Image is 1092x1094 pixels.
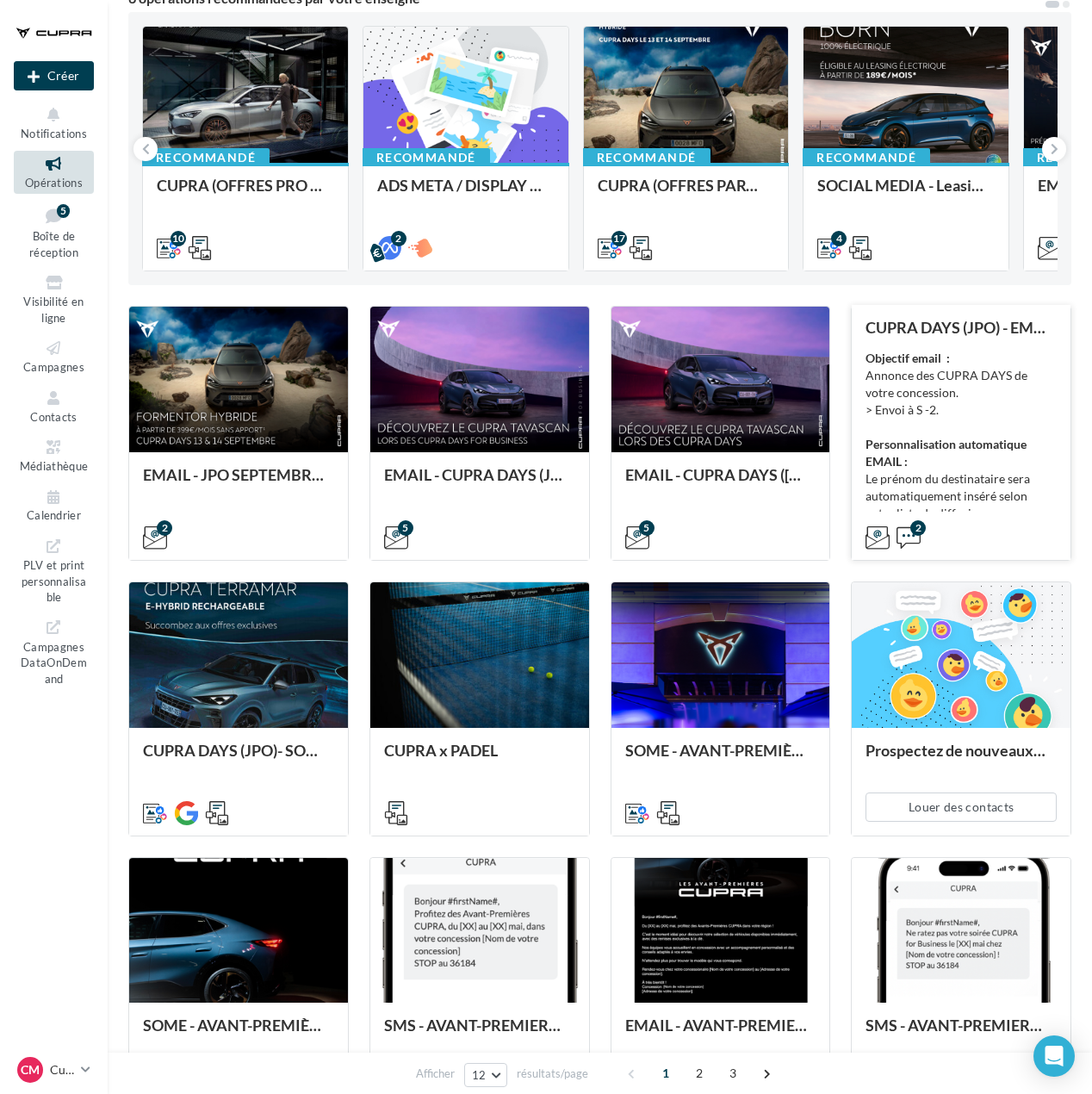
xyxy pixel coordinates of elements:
div: 5 [57,204,70,218]
div: Recommandé [363,148,490,167]
div: 5 [639,520,655,536]
div: EMAIL - CUPRA DAYS (JPO) Fleet Générique [384,466,575,500]
div: Recommandé [142,148,270,167]
span: 3 [719,1060,747,1087]
div: CUPRA (OFFRES PRO / SEPT) - SOCIAL MEDIA [157,177,334,211]
a: Campagnes [14,335,94,377]
p: Cupra Montargis [50,1061,74,1078]
span: 2 [686,1060,713,1087]
a: PLV et print personnalisable [14,533,94,608]
div: 4 [831,231,847,246]
button: Louer des contacts [866,793,1057,822]
a: Contacts [14,385,94,427]
div: CUPRA DAYS (JPO) - EMAIL + SMS [866,319,1057,336]
span: 12 [472,1068,487,1082]
strong: Objectif email : [866,351,950,365]
button: Notifications [14,102,94,144]
div: 10 [171,231,186,246]
button: Créer [14,61,94,90]
a: Opérations [14,151,94,193]
div: 5 [398,520,413,536]
a: Boîte de réception5 [14,201,94,264]
div: 2 [391,231,406,246]
span: Contacts [30,410,78,424]
a: CM Cupra Montargis [14,1054,94,1086]
span: CM [21,1061,40,1078]
div: EMAIL - JPO SEPTEMBRE 2025 [143,466,334,500]
span: Calendrier [27,509,81,523]
span: Boîte de réception [29,229,78,259]
div: SOCIAL MEDIA - Leasing social électrique - CUPRA Born [817,177,995,211]
div: ADS META / DISPLAY CUPRA DAYS Septembre 2025 [377,177,555,211]
div: Annonce des CUPRA DAYS de votre concession. > Envoi à S -2. Le prénom du destinataire sera automa... [866,350,1057,522]
div: Open Intercom Messenger [1033,1035,1075,1077]
span: Opérations [25,176,83,190]
span: 1 [652,1060,679,1087]
div: Prospectez de nouveaux contacts [866,742,1057,776]
span: résultats/page [517,1066,588,1082]
div: CUPRA (OFFRES PART + CUPRA DAYS / SEPT) - SOCIAL MEDIA [598,177,775,211]
div: SMS - AVANT-PREMIERES CUPRA FOR BUSINESS (VENTES PRIVEES) [866,1016,1057,1051]
div: Nouvelle campagne [14,61,94,90]
div: SOME - AVANT-PREMIÈRES CUPRA PART (VENTES PRIVEES) [143,1016,334,1051]
div: EMAIL - AVANT-PREMIERES CUPRA PART (VENTES PRIVEES) [625,1016,816,1051]
span: Campagnes DataOnDemand [21,637,87,686]
div: SOME - AVANT-PREMIÈRES CUPRA FOR BUSINESS (VENTES PRIVEES) [625,742,816,776]
a: Calendrier [14,484,94,526]
span: Visibilité en ligne [23,295,84,325]
a: Campagnes DataOnDemand [14,614,94,689]
div: 2 [910,520,926,536]
strong: Personnalisation automatique EMAIL : [866,437,1027,469]
button: 12 [464,1063,508,1087]
span: Afficher [416,1066,455,1082]
div: 2 [157,520,172,536]
a: Visibilité en ligne [14,270,94,328]
div: EMAIL - CUPRA DAYS ([GEOGRAPHIC_DATA]) Private Générique [625,466,816,500]
span: Campagnes [23,360,84,374]
div: CUPRA x PADEL [384,742,575,776]
span: Médiathèque [20,459,89,473]
div: CUPRA DAYS (JPO)- SOCIAL MEDIA [143,742,334,776]
div: 17 [611,231,627,246]
div: SMS - AVANT-PREMIERES CUPRA PART (VENTES PRIVEES) [384,1016,575,1051]
span: PLV et print personnalisable [22,555,87,604]
span: Notifications [21,127,87,140]
div: Recommandé [583,148,710,167]
a: Médiathèque [14,434,94,476]
div: Recommandé [803,148,930,167]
